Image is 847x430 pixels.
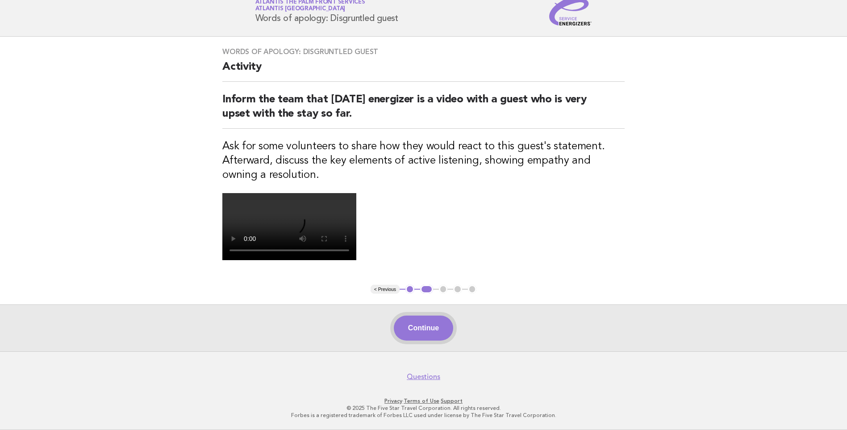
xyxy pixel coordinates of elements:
[407,372,440,381] a: Questions
[255,6,346,12] span: Atlantis [GEOGRAPHIC_DATA]
[150,412,697,419] p: Forbes is a registered trademark of Forbes LLC used under license by The Five Star Travel Corpora...
[441,398,463,404] a: Support
[222,93,625,129] h2: Inform the team that [DATE] energizer is a video with a guest who is very upset with the stay so ...
[404,398,439,404] a: Terms of Use
[150,397,697,405] p: · ·
[394,316,453,341] button: Continue
[222,139,625,182] h3: Ask for some volunteers to share how they would react to this guest's statement. Afterward, discu...
[222,47,625,56] h3: Words of apology: Disgruntled guest
[222,60,625,82] h2: Activity
[150,405,697,412] p: © 2025 The Five Star Travel Corporation. All rights reserved.
[371,285,400,294] button: < Previous
[384,398,402,404] a: Privacy
[405,285,414,294] button: 1
[420,285,433,294] button: 2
